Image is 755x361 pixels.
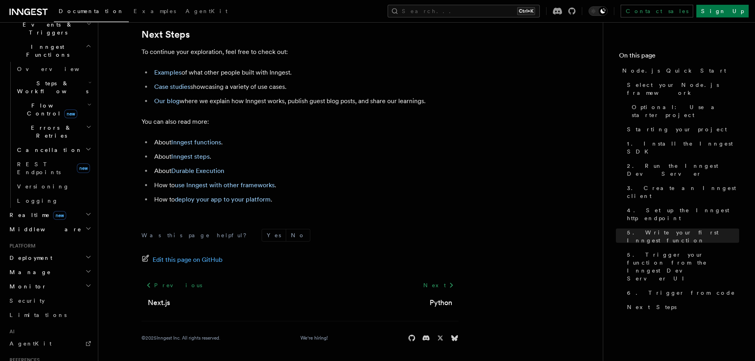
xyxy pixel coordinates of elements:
[6,40,93,62] button: Inngest Functions
[152,137,459,148] li: About .
[141,116,459,127] p: You can also read more:
[6,17,93,40] button: Events & Triggers
[627,184,739,200] span: 3. Create an Inngest client
[14,76,93,98] button: Steps & Workflows
[6,328,15,335] span: AI
[627,303,677,311] span: Next Steps
[627,289,735,297] span: 6. Trigger from code
[627,162,739,178] span: 2. Run the Inngest Dev Server
[14,179,93,194] a: Versioning
[17,183,69,190] span: Versioning
[388,5,540,17] button: Search...Ctrl+K
[6,43,86,59] span: Inngest Functions
[129,2,181,21] a: Examples
[185,8,227,14] span: AgentKit
[152,165,459,177] li: About
[17,66,99,72] span: Overview
[6,265,93,279] button: Manage
[141,335,220,341] div: © 2025 Inngest Inc. All rights reserved.
[627,251,739,282] span: 5. Trigger your function from the Inngest Dev Server UI
[621,5,693,17] a: Contact sales
[141,278,207,292] a: Previous
[141,29,190,40] a: Next Steps
[6,282,47,290] span: Monitor
[134,8,176,14] span: Examples
[152,194,459,205] li: How to .
[6,268,51,276] span: Manage
[152,180,459,191] li: How to .
[152,151,459,162] li: About .
[6,308,93,322] a: Limitations
[17,198,58,204] span: Logging
[14,157,93,179] a: REST Endpointsnew
[627,229,739,244] span: 5. Write your first Inngest function
[627,206,739,222] span: 4. Set up the Inngest http endpoint
[300,335,328,341] a: We're hiring!
[262,229,286,241] button: Yes
[6,254,52,262] span: Deployment
[59,8,124,14] span: Documentation
[589,6,608,16] button: Toggle dark mode
[181,2,232,21] a: AgentKit
[619,51,739,63] h4: On this page
[627,140,739,156] span: 1. Install the Inngest SDK
[624,136,739,159] a: 1. Install the Inngest SDK
[171,138,221,146] a: Inngest functions
[6,243,36,249] span: Platform
[10,340,52,347] span: AgentKit
[14,194,93,208] a: Logging
[624,181,739,203] a: 3. Create an Inngest client
[10,298,45,304] span: Security
[6,21,86,36] span: Events & Triggers
[64,109,77,118] span: new
[624,225,739,248] a: 5. Write your first Inngest function
[6,225,82,233] span: Middleware
[629,100,739,122] a: Optional: Use a starter project
[14,98,93,121] button: Flow Controlnew
[152,67,459,78] li: of what other people built with Inngest.
[154,83,190,90] a: Case studies
[619,63,739,78] a: Node.js Quick Start
[624,159,739,181] a: 2. Run the Inngest Dev Server
[632,103,739,119] span: Optional: Use a starter project
[14,62,93,76] a: Overview
[77,163,90,173] span: new
[141,46,459,58] p: To continue your exploration, feel free to check out:
[153,254,223,265] span: Edit this page on GitHub
[624,248,739,286] a: 5. Trigger your function from the Inngest Dev Server UI
[622,67,726,75] span: Node.js Quick Start
[6,251,93,265] button: Deployment
[624,300,739,314] a: Next Steps
[17,161,61,175] span: REST Endpoints
[54,2,129,22] a: Documentation
[171,153,210,160] a: Inngest steps
[14,79,88,95] span: Steps & Workflows
[14,124,86,140] span: Errors & Retries
[154,69,182,76] a: Examples
[14,102,87,117] span: Flow Control
[627,81,739,97] span: Select your Node.js framework
[148,297,170,308] a: Next.js
[6,294,93,308] a: Security
[696,5,749,17] a: Sign Up
[154,97,180,105] a: Our blog
[175,181,275,189] a: use Inngest with other frameworks
[175,196,271,203] a: deploy your app to your platform
[53,211,66,220] span: new
[6,222,93,236] button: Middleware
[14,146,82,154] span: Cancellation
[141,231,252,239] p: Was this page helpful?
[14,121,93,143] button: Errors & Retries
[517,7,535,15] kbd: Ctrl+K
[6,208,93,222] button: Realtimenew
[6,62,93,208] div: Inngest Functions
[171,167,224,175] a: Durable Execution
[6,211,66,219] span: Realtime
[624,122,739,136] a: Starting your project
[286,229,310,241] button: No
[624,203,739,225] a: 4. Set up the Inngest http endpoint
[14,143,93,157] button: Cancellation
[141,254,223,265] a: Edit this page on GitHub
[430,297,452,308] a: Python
[624,286,739,300] a: 6. Trigger from code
